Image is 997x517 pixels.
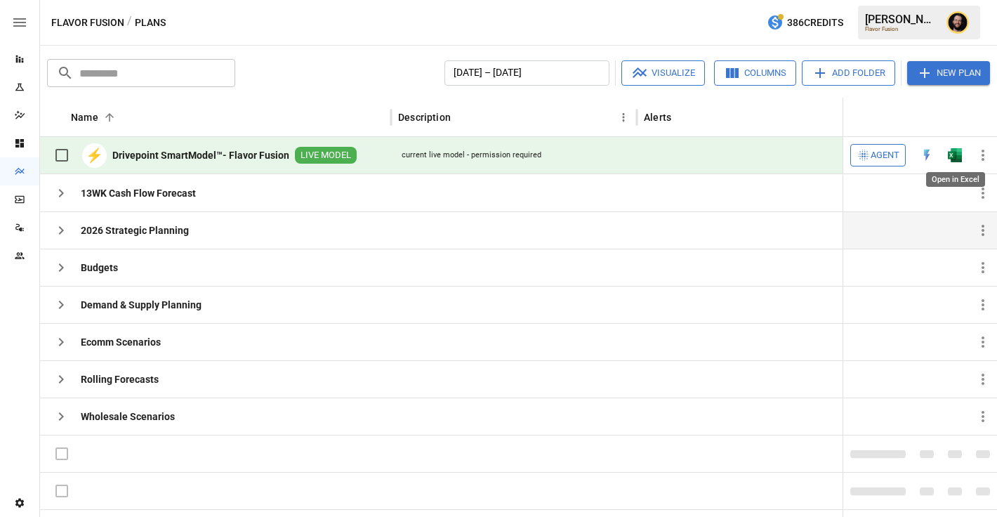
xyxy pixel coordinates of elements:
[82,143,107,168] div: ⚡
[802,60,895,86] button: Add Folder
[977,107,997,127] button: Sort
[714,60,796,86] button: Columns
[850,144,906,166] button: Agent
[51,14,124,32] button: Flavor Fusion
[644,112,671,123] div: Alerts
[865,13,938,26] div: [PERSON_NAME]
[81,261,118,275] b: Budgets
[761,10,849,36] button: 386Credits
[100,107,119,127] button: Sort
[81,410,175,424] b: Wholesale Scenarios
[614,107,633,127] button: Description column menu
[81,372,159,386] b: Rolling Forecasts
[402,150,541,161] div: current live model - permission required
[127,14,132,32] div: /
[838,107,858,127] button: Alerts column menu
[926,172,985,187] div: Open in Excel
[946,11,969,34] img: Ciaran Nugent
[81,223,189,237] b: 2026 Strategic Planning
[673,107,692,127] button: Sort
[938,3,977,42] button: Ciaran Nugent
[920,148,934,162] img: quick-edit-flash.b8aec18c.svg
[787,14,843,32] span: 386 Credits
[948,148,962,162] img: excel-icon.76473adf.svg
[865,26,938,32] div: Flavor Fusion
[112,148,289,162] b: Drivepoint SmartModel™- Flavor Fusion
[452,107,472,127] button: Sort
[621,60,705,86] button: Visualize
[444,60,609,86] button: [DATE] – [DATE]
[81,186,196,200] b: 13WK Cash Flow Forecast
[81,335,161,349] b: Ecomm Scenarios
[907,61,990,85] button: New Plan
[948,148,962,162] div: Open in Excel
[871,148,899,164] span: Agent
[71,112,98,123] div: Name
[81,298,202,312] b: Demand & Supply Planning
[295,149,357,162] span: LIVE MODEL
[398,112,451,123] div: Description
[920,148,934,162] div: Open in Quick Edit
